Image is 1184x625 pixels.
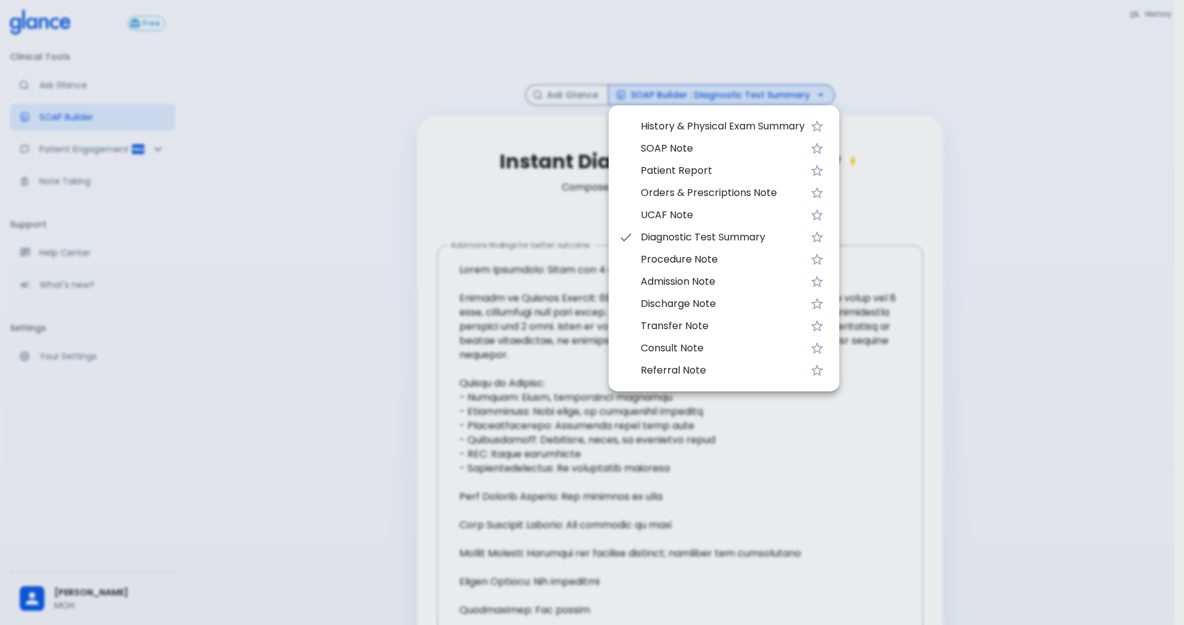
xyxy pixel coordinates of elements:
[641,274,805,289] span: Admission Note
[805,292,829,316] button: Favorite
[805,269,829,294] button: Favorite
[805,158,829,183] button: Favorite
[641,319,805,333] span: Transfer Note
[641,296,805,311] span: Discharge Note
[641,230,805,245] span: Diagnostic Test Summary
[805,203,829,227] button: Favorite
[805,114,829,139] button: Favorite
[641,119,805,134] span: History & Physical Exam Summary
[641,141,805,156] span: SOAP Note
[805,136,829,161] button: Favorite
[805,225,829,250] button: Favorite
[641,252,805,267] span: Procedure Note
[805,358,829,383] button: Favorite
[641,186,805,200] span: Orders & Prescriptions Note
[641,341,805,356] span: Consult Note
[641,208,805,223] span: UCAF Note
[805,181,829,205] button: Favorite
[641,363,805,378] span: Referral Note
[805,336,829,361] button: Favorite
[641,163,805,178] span: Patient Report
[805,247,829,272] button: Favorite
[805,314,829,338] button: Favorite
